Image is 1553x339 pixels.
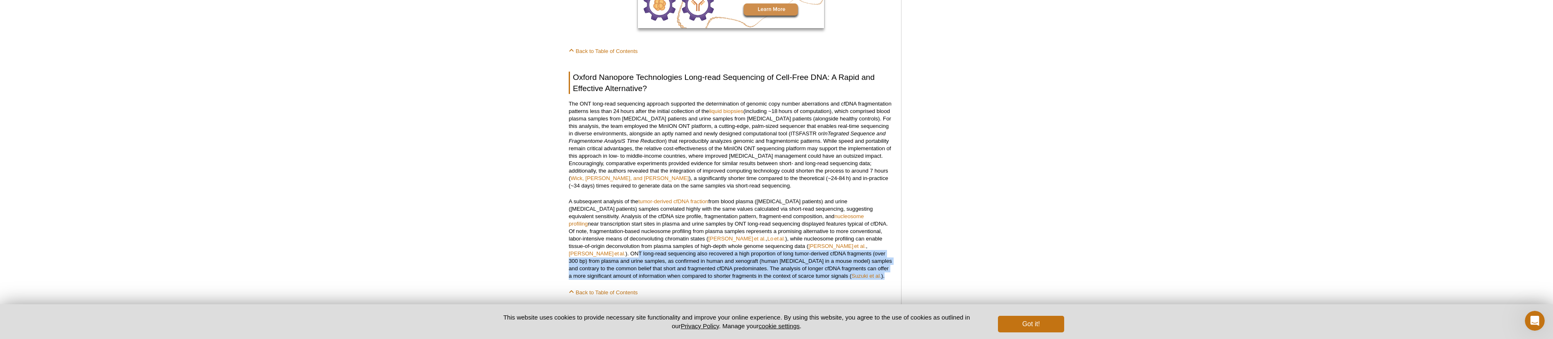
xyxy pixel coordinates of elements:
a: [PERSON_NAME] et al. [808,243,866,249]
a: Back to Table of Contents [569,289,638,296]
p: This website uses cookies to provide necessary site functionality and improve your online experie... [489,313,984,330]
h2: Oxford Nanopore Technologies Long-read Sequencing of Cell-Free DNA: A Rapid and Effective Alterna... [569,72,893,94]
button: Got it! [998,316,1064,332]
a: Suzuki et al. [851,273,881,279]
a: [PERSON_NAME] et al. [569,250,625,257]
p: The ONT long-read sequencing approach supported the determination of genomic copy number aberrati... [569,100,893,190]
em: InTegrated Sequence and Fragmentome AnalysiS Time Reduction [569,130,886,144]
p: A subsequent analysis of the from blood plasma ([MEDICAL_DATA] patients) and urine ([MEDICAL_DATA... [569,198,893,280]
a: Lo et al. [767,236,785,242]
a: tumor‐derived cfDNA fraction [638,198,708,204]
a: Back to Table of Contents [569,48,638,54]
a: [PERSON_NAME] et al. [708,236,766,242]
a: Wick, [PERSON_NAME], and [PERSON_NAME] [570,175,689,181]
iframe: Intercom live chat [1525,311,1545,331]
a: Privacy Policy [681,322,719,329]
a: liquid biopsies [709,108,743,114]
button: cookie settings [759,322,800,329]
